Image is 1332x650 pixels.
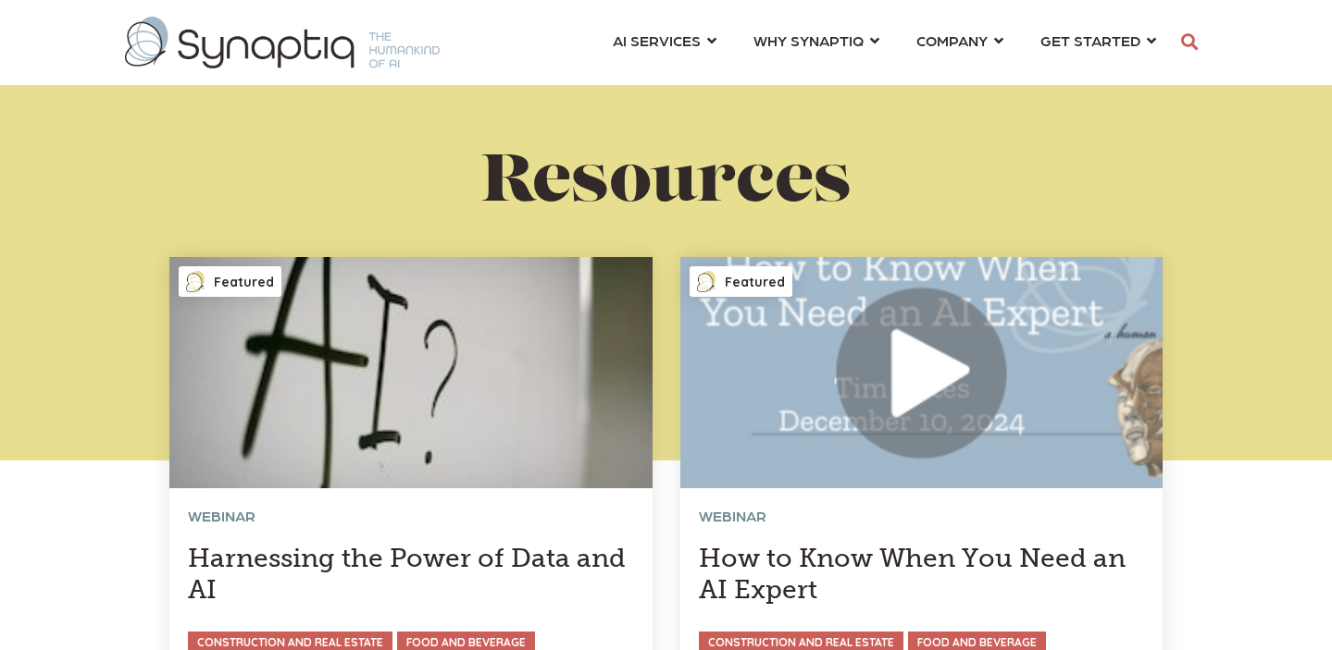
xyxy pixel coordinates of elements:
img: synaptiq logo-1 [125,17,440,68]
h1: Resources [153,148,1180,221]
span: COMPANY [916,31,988,49]
span: WHY SYNAPTIQ [753,31,864,49]
span: GET STARTED [1040,31,1140,49]
span: AI SERVICES [613,31,701,49]
nav: menu [594,9,1175,76]
a: COMPANY [916,23,1003,57]
a: GET STARTED [1040,23,1156,57]
a: WHY SYNAPTIQ [753,23,879,57]
a: AI SERVICES [613,23,716,57]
